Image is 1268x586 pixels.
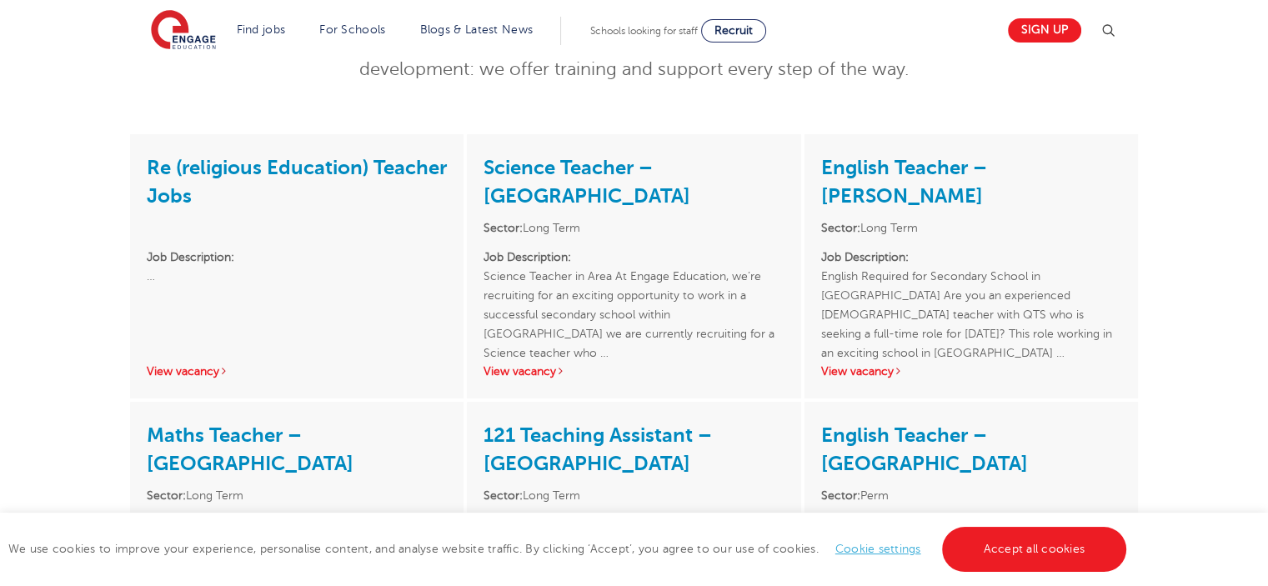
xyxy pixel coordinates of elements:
[147,365,228,378] a: View vacancy
[484,222,523,234] strong: Sector:
[484,156,690,208] a: Science Teacher – [GEOGRAPHIC_DATA]
[484,489,523,502] strong: Sector:
[147,248,447,343] p: …
[151,10,216,52] img: Engage Education
[484,486,784,505] li: Long Term
[821,156,987,208] a: English Teacher – [PERSON_NAME]
[147,156,447,208] a: Re (religious Education) Teacher Jobs
[484,218,784,238] li: Long Term
[8,543,1130,555] span: We use cookies to improve your experience, personalise content, and analyse website traffic. By c...
[701,19,766,43] a: Recruit
[821,222,860,234] strong: Sector:
[484,365,565,378] a: View vacancy
[714,24,753,37] span: Recruit
[147,486,447,505] li: Long Term
[821,423,1028,475] a: English Teacher – [GEOGRAPHIC_DATA]
[835,543,921,555] a: Cookie settings
[420,23,534,36] a: Blogs & Latest News
[484,251,571,263] strong: Job Description:
[147,423,353,475] a: Maths Teacher – [GEOGRAPHIC_DATA]
[821,489,860,502] strong: Sector:
[821,486,1121,505] li: Perm
[1008,18,1081,43] a: Sign up
[147,251,234,263] strong: Job Description:
[484,248,784,343] p: Science Teacher in Area At Engage Education, we’re recruiting for an exciting opportunity to work...
[590,25,698,37] span: Schools looking for staff
[942,527,1127,572] a: Accept all cookies
[821,365,903,378] a: View vacancy
[821,251,909,263] strong: Job Description:
[319,23,385,36] a: For Schools
[484,423,712,475] a: 121 Teaching Assistant – [GEOGRAPHIC_DATA]
[821,218,1121,238] li: Long Term
[821,248,1121,343] p: English Required for Secondary School in [GEOGRAPHIC_DATA] Are you an experienced [DEMOGRAPHIC_DA...
[147,489,186,502] strong: Sector:
[237,23,286,36] a: Find jobs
